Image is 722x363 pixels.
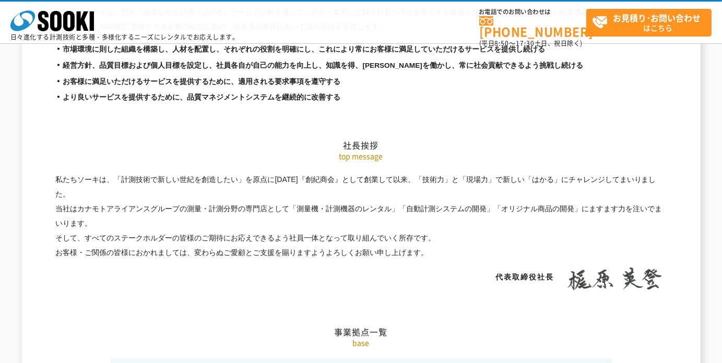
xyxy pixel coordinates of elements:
[516,39,535,48] span: 17:30
[496,273,554,281] span: 代表取締役社長
[10,34,239,40] p: 日々進化する計測技術と多種・多様化するニーズにレンタルでお応えします。
[56,77,667,88] li: お客様に満足いただけるサービスを提供するために、適用される要求事項を遵守する
[56,60,667,71] li: 経営方針、品質目標および個人目標を設定し、社員各自が自己の能力を向上し、知識を得、[PERSON_NAME]を働かし、常に社会貢献できるよう挑戦し続ける
[56,172,667,260] p: 私たちソーキは、「計測技術で新しい世紀を創造したい」を原点に[DATE]『創紀商会』として創業して以来、「技術力」と「現場力」で新しい「はかる」にチャレンジしてまいりました。 当社はカナモトアラ...
[479,9,586,15] span: お電話でのお問い合わせは
[562,267,667,290] img: 梶原 英登
[613,11,701,24] strong: お見積り･お問い合わせ
[479,16,586,38] a: [PHONE_NUMBER]
[56,92,667,103] li: より良いサービスを提供するために、品質マネジメントシステムを継続的に改善する
[56,151,667,162] p: top message
[586,9,712,37] a: お見積り･お問い合わせはこちら
[479,39,583,48] span: (平日 ～ 土日、祝日除く)
[495,39,510,48] span: 8:50
[592,9,711,35] span: はこちら
[56,222,667,337] h2: 事業拠点一覧
[56,44,667,55] li: 市場環境に則した組織を構築し、人材を配置し、それぞれの役割を明確にし、これにより常にお客様に満足していただけるサービスを提供し続ける
[56,337,667,348] p: base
